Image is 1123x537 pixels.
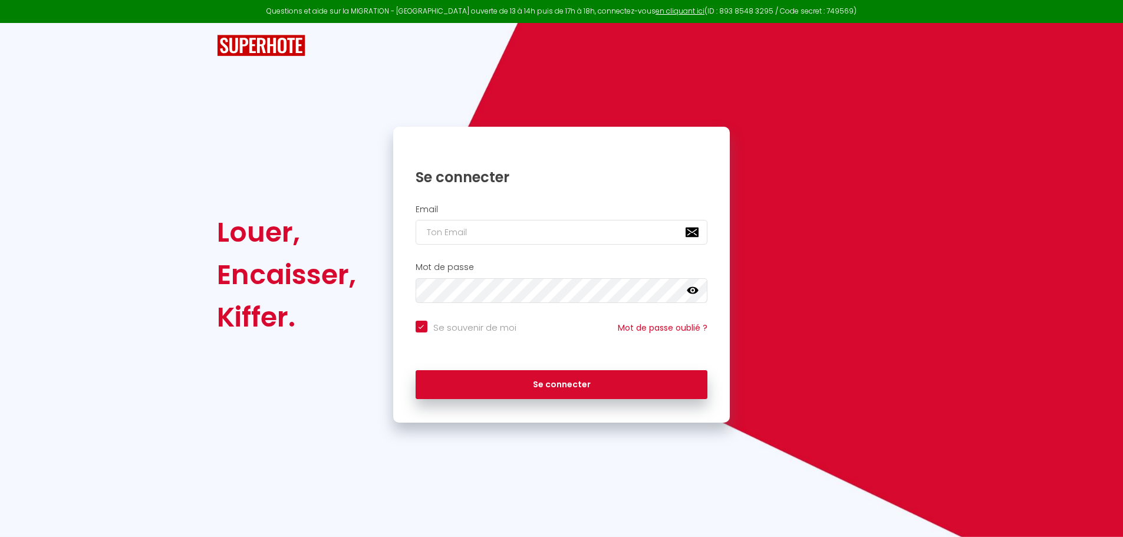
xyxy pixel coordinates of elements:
a: Mot de passe oublié ? [618,322,707,334]
input: Ton Email [416,220,708,245]
h2: Email [416,205,708,215]
div: Kiffer. [217,296,356,338]
img: SuperHote logo [217,35,305,57]
button: Se connecter [416,370,708,400]
h1: Se connecter [416,168,708,186]
a: en cliquant ici [656,6,704,16]
div: Encaisser, [217,253,356,296]
div: Louer, [217,211,356,253]
h2: Mot de passe [416,262,708,272]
